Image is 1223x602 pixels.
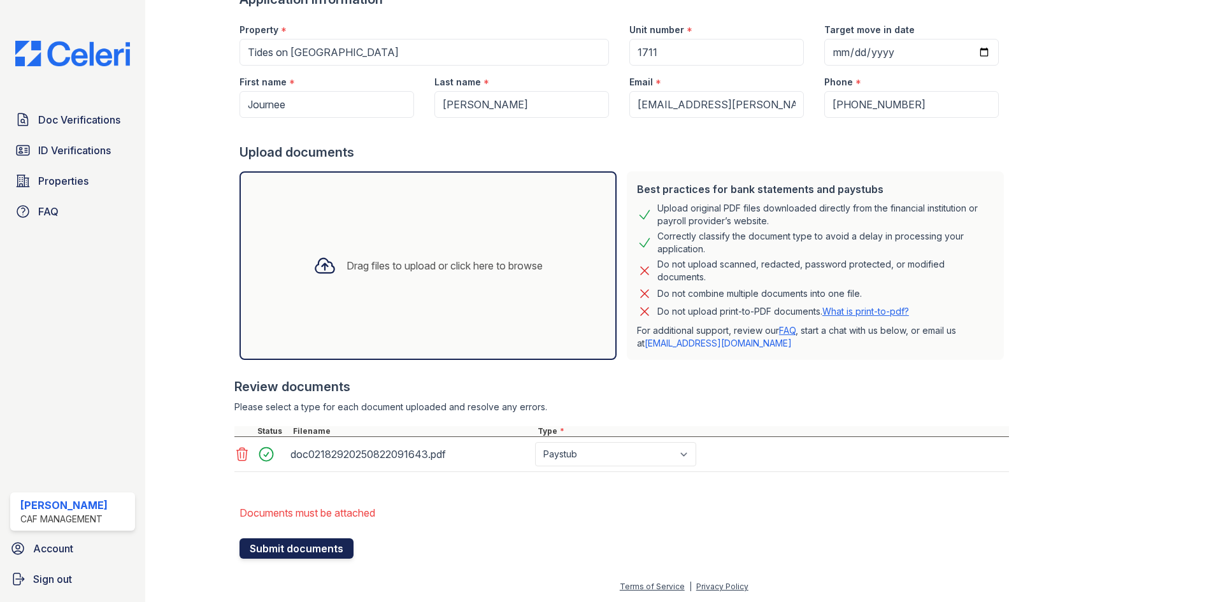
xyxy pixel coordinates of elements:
a: [EMAIL_ADDRESS][DOMAIN_NAME] [645,338,792,348]
div: Do not combine multiple documents into one file. [657,286,862,301]
div: Do not upload scanned, redacted, password protected, or modified documents. [657,258,994,283]
img: CE_Logo_Blue-a8612792a0a2168367f1c8372b55b34899dd931a85d93a1a3d3e32e68fde9ad4.png [5,41,140,66]
a: Sign out [5,566,140,592]
div: doc02182920250822091643.pdf [290,444,530,464]
div: Type [535,426,1009,436]
div: Please select a type for each document uploaded and resolve any errors. [234,401,1009,413]
label: Property [240,24,278,36]
a: Privacy Policy [696,582,748,591]
div: Upload documents [240,143,1009,161]
div: Review documents [234,378,1009,396]
div: [PERSON_NAME] [20,498,108,513]
label: Unit number [629,24,684,36]
span: Doc Verifications [38,112,120,127]
div: Drag files to upload or click here to browse [347,258,543,273]
a: FAQ [10,199,135,224]
div: Status [255,426,290,436]
div: Filename [290,426,535,436]
div: Best practices for bank statements and paystubs [637,182,994,197]
p: For additional support, review our , start a chat with us below, or email us at [637,324,994,350]
a: What is print-to-pdf? [822,306,909,317]
a: ID Verifications [10,138,135,163]
span: Account [33,541,73,556]
li: Documents must be attached [240,500,1009,526]
p: Do not upload print-to-PDF documents. [657,305,909,318]
a: Properties [10,168,135,194]
label: Phone [824,76,853,89]
a: Account [5,536,140,561]
label: Target move in date [824,24,915,36]
span: FAQ [38,204,59,219]
label: Last name [434,76,481,89]
a: Terms of Service [620,582,685,591]
span: ID Verifications [38,143,111,158]
div: Upload original PDF files downloaded directly from the financial institution or payroll provider’... [657,202,994,227]
div: CAF Management [20,513,108,526]
a: FAQ [779,325,796,336]
a: Doc Verifications [10,107,135,133]
label: Email [629,76,653,89]
span: Sign out [33,571,72,587]
div: | [689,582,692,591]
span: Properties [38,173,89,189]
div: Correctly classify the document type to avoid a delay in processing your application. [657,230,994,255]
button: Submit documents [240,538,354,559]
label: First name [240,76,287,89]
